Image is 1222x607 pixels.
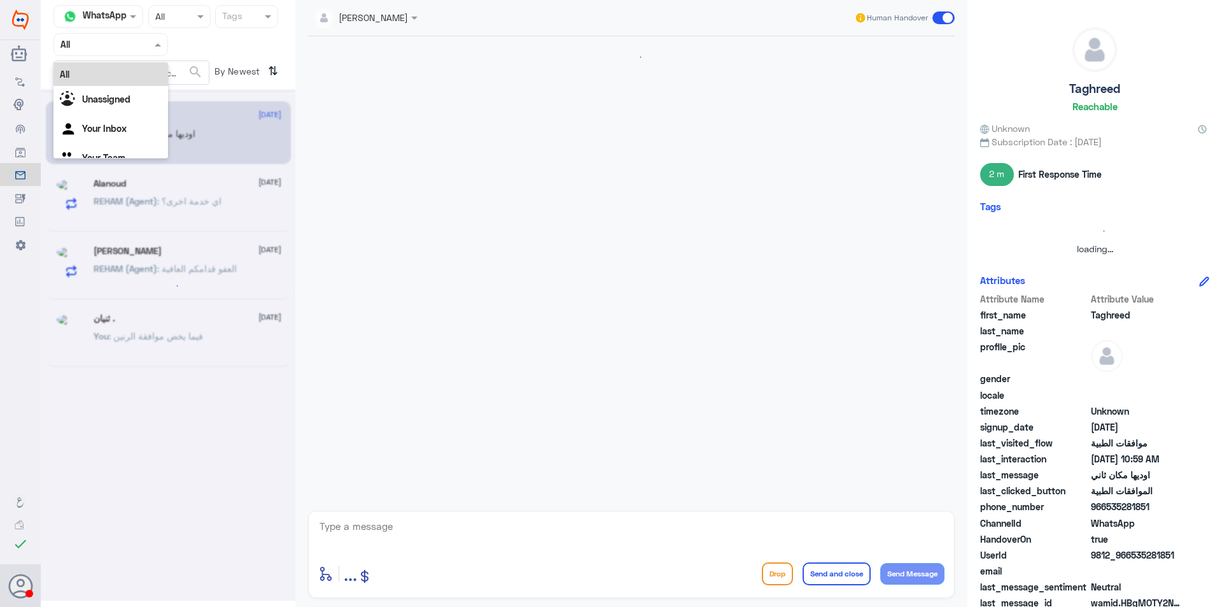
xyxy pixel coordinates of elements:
i: ⇅ [268,61,278,82]
span: الموافقات الطبية [1091,484,1183,497]
span: email [980,564,1088,578]
span: null [1091,564,1183,578]
img: Unassigned.svg [60,91,79,110]
span: 2 m [980,163,1014,186]
span: null [1091,389,1183,402]
span: 2025-08-18T07:59:07.496Z [1091,452,1183,466]
span: 966535281851 [1091,500,1183,513]
span: Unknown [980,122,1030,135]
span: search [188,64,203,80]
span: phone_number [980,500,1088,513]
span: profile_pic [980,340,1088,369]
span: first_name [980,308,1088,322]
span: By Newest [209,61,263,86]
h6: Reachable [1072,101,1118,112]
h5: Taghreed [1069,82,1120,96]
button: search [188,62,203,83]
span: Attribute Value [1091,292,1183,306]
h6: Tags [980,201,1001,212]
b: Your Team [82,152,125,163]
img: Widebot Logo [12,10,29,30]
input: Search by Name, Local etc… [54,61,209,84]
img: defaultAdmin.png [1073,28,1116,71]
span: last_message_sentiment [980,580,1088,594]
img: yourInbox.svg [60,120,79,139]
div: Tags [220,9,242,25]
span: HandoverOn [980,532,1088,546]
span: loading... [1077,243,1113,254]
button: Send Message [880,563,945,585]
span: 2 [1091,517,1183,530]
span: Taghreed [1091,308,1183,322]
span: اوديها مكان ثاني [1091,468,1183,482]
span: 9812_966535281851 [1091,548,1183,562]
span: ... [344,562,357,585]
span: true [1091,532,1183,546]
div: loading... [157,275,179,297]
span: Human Handover [867,12,928,24]
span: موافقات الطبية [1091,436,1183,450]
span: locale [980,389,1088,402]
span: First Response Time [1018,168,1102,181]
img: yourTeam.svg [60,150,79,169]
b: All [60,69,69,80]
span: last_name [980,324,1088,338]
span: last_clicked_button [980,484,1088,497]
b: Unassigned [82,94,130,104]
span: last_message [980,468,1088,482]
span: last_interaction [980,452,1088,466]
span: UserId [980,548,1088,562]
button: ... [344,559,357,588]
span: Unknown [1091,404,1183,418]
div: loading... [983,220,1206,242]
img: defaultAdmin.png [1091,340,1123,372]
span: signup_date [980,420,1088,434]
span: gender [980,372,1088,385]
i: check [13,536,28,552]
span: null [1091,372,1183,385]
span: last_visited_flow [980,436,1088,450]
img: whatsapp.png [60,7,80,26]
button: Drop [762,562,793,585]
button: Avatar [8,574,32,598]
b: Your Inbox [82,123,127,134]
span: Attribute Name [980,292,1088,306]
button: Send and close [803,562,871,585]
span: 2025-08-18T07:33:44.064Z [1091,420,1183,434]
h6: Attributes [980,275,1025,286]
span: ChannelId [980,517,1088,530]
span: timezone [980,404,1088,418]
span: Subscription Date : [DATE] [980,135,1209,148]
span: 0 [1091,580,1183,594]
div: loading... [311,46,952,68]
